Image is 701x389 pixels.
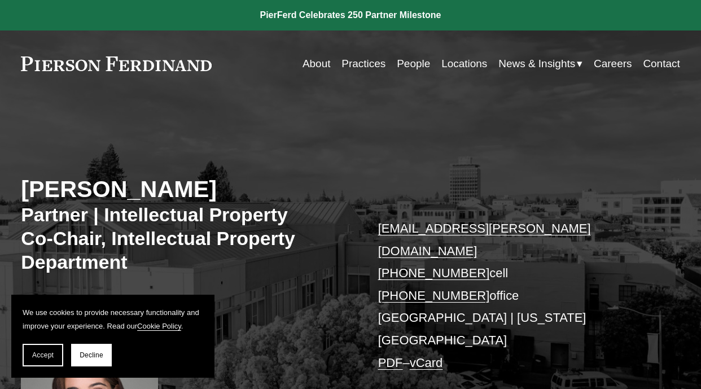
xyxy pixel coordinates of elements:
[643,53,680,75] a: Contact
[441,53,487,75] a: Locations
[594,53,632,75] a: Careers
[341,53,385,75] a: Practices
[71,344,112,366] button: Decline
[397,53,430,75] a: People
[137,322,181,330] a: Cookie Policy
[378,221,591,258] a: [EMAIL_ADDRESS][PERSON_NAME][DOMAIN_NAME]
[80,351,103,359] span: Decline
[23,344,63,366] button: Accept
[21,175,350,203] h2: [PERSON_NAME]
[378,289,490,303] a: [PHONE_NUMBER]
[303,53,331,75] a: About
[21,203,350,274] h3: Partner | Intellectual Property Co-Chair, Intellectual Property Department
[378,217,652,374] p: cell office [GEOGRAPHIC_DATA] | [US_STATE][GEOGRAPHIC_DATA] –
[378,356,403,370] a: PDF
[23,306,203,333] p: We use cookies to provide necessary functionality and improve your experience. Read our .
[32,351,54,359] span: Accept
[410,356,443,370] a: vCard
[498,53,582,75] a: folder dropdown
[378,266,490,280] a: [PHONE_NUMBER]
[11,295,214,378] section: Cookie banner
[498,54,575,73] span: News & Insights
